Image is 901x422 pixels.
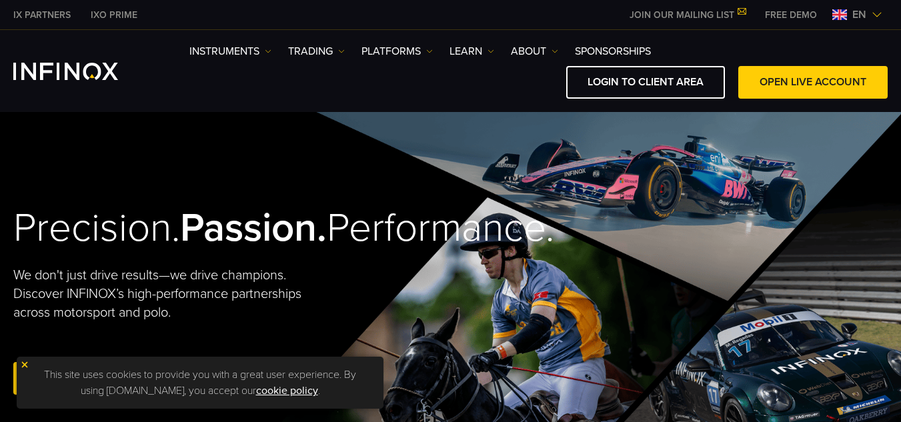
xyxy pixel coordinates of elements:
[620,9,755,21] a: JOIN OUR MAILING LIST
[180,204,327,252] strong: Passion.
[575,43,651,59] a: SPONSORSHIPS
[566,66,725,99] a: LOGIN TO CLIENT AREA
[288,43,345,59] a: TRADING
[20,360,29,369] img: yellow close icon
[13,204,407,253] h2: Precision. Performance.
[23,363,377,402] p: This site uses cookies to provide you with a great user experience. By using [DOMAIN_NAME], you a...
[81,8,147,22] a: INFINOX
[3,8,81,22] a: INFINOX
[738,66,888,99] a: OPEN LIVE ACCOUNT
[755,8,827,22] a: INFINOX MENU
[13,362,163,395] a: Open Live Account
[847,7,872,23] span: en
[13,63,149,80] a: INFINOX Logo
[256,384,318,397] a: cookie policy
[511,43,558,59] a: ABOUT
[449,43,494,59] a: Learn
[189,43,271,59] a: Instruments
[361,43,433,59] a: PLATFORMS
[13,266,328,322] p: We don't just drive results—we drive champions. Discover INFINOX’s high-performance partnerships ...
